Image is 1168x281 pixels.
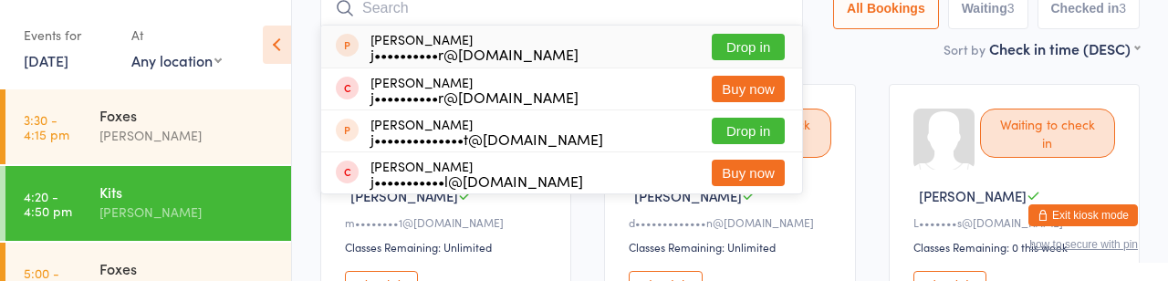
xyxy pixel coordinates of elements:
div: [PERSON_NAME] [99,202,276,223]
span: [PERSON_NAME] [919,186,1027,205]
a: 3:30 -4:15 pmFoxes[PERSON_NAME] [5,89,291,164]
time: 3:30 - 4:15 pm [24,112,69,141]
div: m••••••••1@[DOMAIN_NAME] [345,214,552,230]
div: j••••••••••••••t@[DOMAIN_NAME] [370,131,603,146]
div: d•••••••••••••n@[DOMAIN_NAME] [629,214,836,230]
div: Check in time (DESC) [989,38,1140,58]
div: Kits [99,182,276,202]
div: [PERSON_NAME] [99,125,276,146]
button: how to secure with pin [1029,238,1138,251]
time: 4:20 - 4:50 pm [24,189,72,218]
div: Classes Remaining: 0 this week [913,239,1121,255]
button: Buy now [712,76,785,102]
span: [PERSON_NAME] [634,186,742,205]
div: Any location [131,50,222,70]
div: 3 [1119,1,1126,16]
div: [PERSON_NAME] [370,32,579,61]
button: Exit kiosk mode [1028,204,1138,226]
button: Drop in [712,118,785,144]
div: [PERSON_NAME] [370,159,583,188]
label: Sort by [944,40,985,58]
span: [PERSON_NAME] [350,186,458,205]
div: Foxes [99,258,276,278]
div: Events for [24,20,113,50]
div: Waiting to check in [980,109,1115,158]
div: L•••••••s@[DOMAIN_NAME] [913,214,1121,230]
div: j••••••••••r@[DOMAIN_NAME] [370,47,579,61]
div: j•••••••••••l@[DOMAIN_NAME] [370,173,583,188]
div: Classes Remaining: Unlimited [345,239,552,255]
button: Drop in [712,34,785,60]
div: [PERSON_NAME] [370,117,603,146]
a: 4:20 -4:50 pmKits[PERSON_NAME] [5,166,291,241]
div: Classes Remaining: Unlimited [629,239,836,255]
div: [PERSON_NAME] [370,75,579,104]
div: At [131,20,222,50]
button: Buy now [712,160,785,186]
a: [DATE] [24,50,68,70]
div: Foxes [99,105,276,125]
div: 3 [1007,1,1015,16]
div: j••••••••••r@[DOMAIN_NAME] [370,89,579,104]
